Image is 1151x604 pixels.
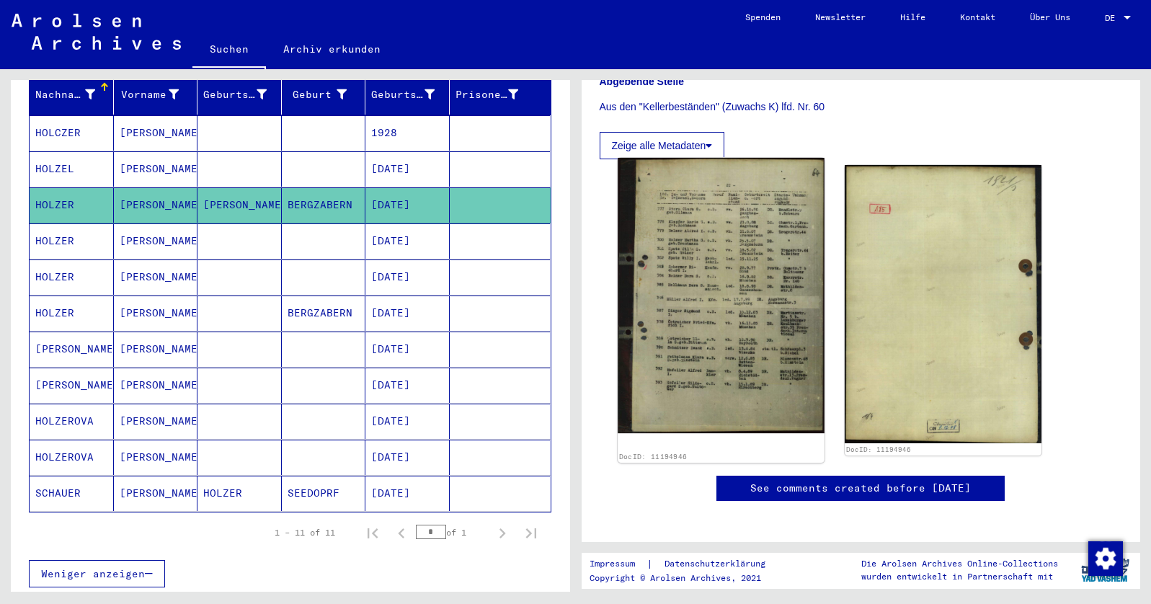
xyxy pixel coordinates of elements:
div: | [590,556,783,572]
a: See comments created before [DATE] [750,481,971,496]
mat-header-cell: Prisoner # [450,74,551,115]
button: Weniger anzeigen [29,560,165,587]
mat-cell: HOLCZER [30,115,114,151]
mat-cell: HOLZEROVA [30,440,114,475]
mat-cell: HOLZER [30,223,114,259]
mat-cell: [DATE] [365,259,450,295]
mat-cell: [PERSON_NAME] [114,296,198,331]
mat-cell: [PERSON_NAME] [114,476,198,511]
mat-cell: [DATE] [365,223,450,259]
mat-cell: [DATE] [365,332,450,367]
mat-cell: BERGZABERN [282,296,366,331]
div: Geburt‏ [288,87,347,102]
mat-cell: BERGZABERN [282,187,366,223]
mat-header-cell: Vorname [114,74,198,115]
mat-header-cell: Geburt‏ [282,74,366,115]
a: DocID: 11194946 [618,452,687,461]
mat-cell: [PERSON_NAME] [114,368,198,403]
button: Next page [488,518,517,547]
img: Zustimmung ändern [1088,541,1123,576]
a: DocID: 11194946 [846,445,911,453]
button: Last page [517,518,546,547]
p: Copyright © Arolsen Archives, 2021 [590,572,783,585]
mat-cell: HOLZER [30,259,114,295]
div: of 1 [416,525,488,539]
mat-cell: [DATE] [365,476,450,511]
mat-cell: [PERSON_NAME] [114,259,198,295]
mat-cell: HOLZER [30,187,114,223]
mat-cell: 1928 [365,115,450,151]
mat-cell: [DATE] [365,368,450,403]
div: Geburtsname [203,87,267,102]
mat-cell: [PERSON_NAME] [114,332,198,367]
a: Suchen [192,32,266,69]
mat-cell: [PERSON_NAME] [114,440,198,475]
p: Die Arolsen Archives Online-Collections [861,557,1058,570]
span: Weniger anzeigen [41,567,145,580]
mat-header-cell: Geburtsdatum [365,74,450,115]
img: 002.jpg [845,165,1041,443]
div: Prisoner # [455,83,537,106]
mat-cell: [DATE] [365,296,450,331]
mat-cell: HOLZER [30,296,114,331]
mat-cell: [PERSON_NAME] [114,151,198,187]
div: Zustimmung ändern [1088,541,1122,575]
b: Abgebende Stelle [600,76,684,87]
mat-cell: [DATE] [365,151,450,187]
button: Previous page [387,518,416,547]
div: Geburt‏ [288,83,365,106]
mat-cell: HOLZEL [30,151,114,187]
mat-cell: [PERSON_NAME] [114,115,198,151]
mat-cell: [PERSON_NAME] [30,332,114,367]
mat-cell: HOLZER [197,476,282,511]
div: Vorname [120,83,197,106]
mat-cell: HOLZEROVA [30,404,114,439]
mat-cell: [PERSON_NAME] [114,187,198,223]
mat-cell: [PERSON_NAME] [197,187,282,223]
p: wurden entwickelt in Partnerschaft mit [861,570,1058,583]
mat-cell: [DATE] [365,187,450,223]
a: Archiv erkunden [266,32,398,66]
div: 1 – 11 of 11 [275,526,335,539]
div: Nachname [35,83,113,106]
a: Impressum [590,556,646,572]
div: Geburtsname [203,83,285,106]
mat-cell: [PERSON_NAME] [30,368,114,403]
button: First page [358,518,387,547]
div: Geburtsdatum [371,87,435,102]
mat-cell: SCHAUER [30,476,114,511]
mat-cell: [DATE] [365,440,450,475]
mat-cell: [PERSON_NAME] [114,404,198,439]
div: Prisoner # [455,87,519,102]
mat-cell: [DATE] [365,404,450,439]
mat-cell: [PERSON_NAME] [114,223,198,259]
mat-header-cell: Nachname [30,74,114,115]
mat-header-cell: Geburtsname [197,74,282,115]
img: yv_logo.png [1078,552,1132,588]
p: Aus den "Kellerbeständen" (Zuwachs K) lfd. Nr. 60 [600,99,1123,115]
div: Nachname [35,87,95,102]
img: 001.jpg [618,158,824,433]
img: Arolsen_neg.svg [12,14,181,50]
a: Datenschutzerklärung [653,556,783,572]
mat-cell: SEEDOPRF [282,476,366,511]
div: Vorname [120,87,179,102]
div: Geburtsdatum [371,83,453,106]
span: DE [1105,13,1121,23]
button: Zeige alle Metadaten [600,132,725,159]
